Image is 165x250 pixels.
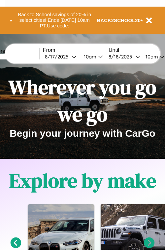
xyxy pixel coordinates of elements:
div: 8 / 17 / 2025 [45,54,72,60]
div: 8 / 18 / 2025 [109,54,135,60]
label: From [43,47,105,53]
h1: Explore by make [9,167,156,194]
b: BACK2SCHOOL20 [97,18,141,23]
div: 10am [142,54,160,60]
div: 10am [81,54,98,60]
button: Back to School savings of 20% in select cities! Ends [DATE] 10am PT.Use code: [12,10,97,30]
button: 10am [79,53,105,60]
button: 8/17/2025 [43,53,79,60]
